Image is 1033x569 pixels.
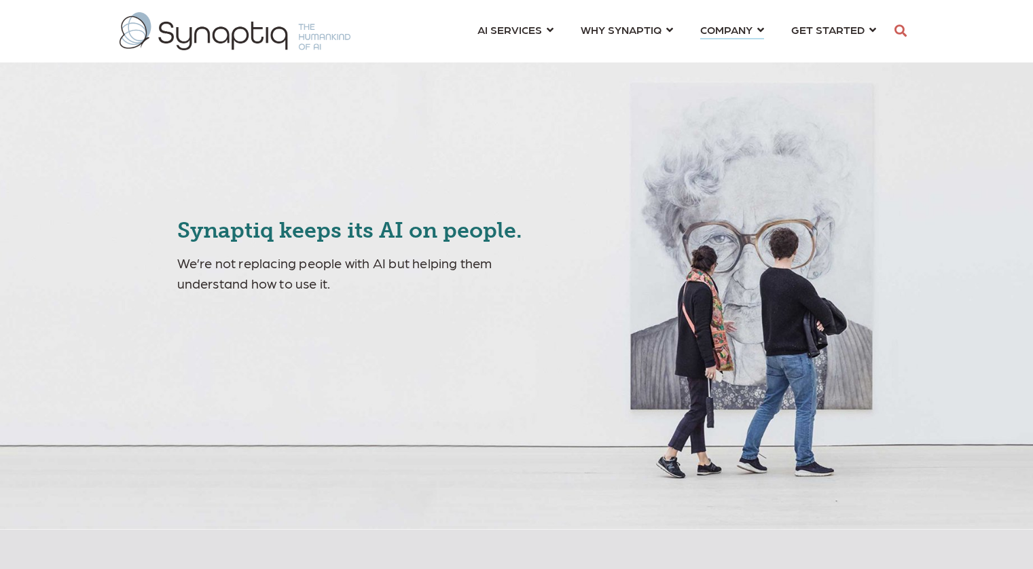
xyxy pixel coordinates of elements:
[464,7,890,56] nav: menu
[791,17,876,42] a: GET STARTED
[700,17,764,42] a: COMPANY
[120,12,350,50] img: synaptiq logo-1
[791,20,865,39] span: GET STARTED
[477,17,554,42] a: AI SERVICES
[177,253,566,293] p: We’re not replacing people with AI but helping them understand how to use it.
[581,17,673,42] a: WHY SYNAPTIQ
[700,20,753,39] span: COMPANY
[477,20,542,39] span: AI SERVICES
[177,217,522,243] span: Synaptiq keeps its AI on people.
[581,20,662,39] span: WHY SYNAPTIQ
